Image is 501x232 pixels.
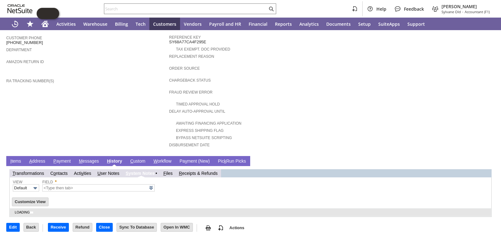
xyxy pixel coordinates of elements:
a: Disbursement Date [169,143,210,147]
input: Search [104,5,267,13]
img: More Options [32,185,39,192]
a: Unrolled view on [483,157,491,165]
span: Warehouse [83,21,107,27]
span: Help [376,6,386,12]
a: Customer Phone [6,36,42,40]
a: Activities [74,171,91,176]
span: W [153,159,158,164]
span: Customers [153,21,176,27]
span: C [130,159,133,164]
svg: Search [267,5,275,13]
a: User Notes [97,171,119,176]
span: Financial [249,21,267,27]
a: Vendors [180,18,205,30]
input: Sync To Database [117,223,157,231]
a: Analytics [296,18,323,30]
a: SuiteApps [374,18,404,30]
a: Department [6,48,32,52]
span: Tech [136,21,146,27]
a: Bypass NetSuite Scripting [176,136,232,140]
a: Warehouse [80,18,111,30]
a: Awaiting Financing Application [176,121,241,126]
input: <Type then tab> [42,184,155,192]
a: Activities [53,18,80,30]
a: Messages [77,159,101,165]
span: S [126,171,128,176]
svg: Home [41,20,49,28]
a: Tax Exempt. Doc Provided [176,47,230,51]
span: SY68A77CA4F295E [169,40,206,45]
a: Tech [132,18,149,30]
span: I [10,159,12,164]
a: Custom [129,159,147,165]
a: Order Source [169,66,200,71]
a: Transformations [13,171,44,176]
span: SuiteApps [378,21,400,27]
a: Payment (New) [178,159,211,165]
span: U [97,171,101,176]
a: Replacement reason [169,54,214,59]
svg: Shortcuts [26,20,34,28]
a: System Notes [126,171,155,176]
a: Payment [52,159,72,165]
a: Setup [354,18,374,30]
span: [PERSON_NAME] [442,3,490,9]
a: PickRun Picks [216,159,247,165]
span: Sylvane Old [442,9,461,14]
a: Address [28,159,47,165]
svg: Recent Records [11,20,19,28]
input: Back [24,223,39,231]
div: Shortcuts [23,18,38,30]
span: Oracle Guided Learning Widget. To move around, please hold and drag [48,8,59,19]
a: Reference Key [169,35,201,40]
a: Contacts [50,171,68,176]
a: Reports [271,18,296,30]
svg: logo [8,4,33,13]
span: Vendors [184,21,202,27]
span: R [179,171,182,176]
a: Field [42,180,53,184]
a: Payroll and HR [205,18,245,30]
iframe: Click here to launch Oracle Guided Learning Help Panel [37,8,59,19]
a: Express Shipping Flag [176,128,224,133]
span: T [13,171,15,176]
input: Customize View [12,198,48,206]
a: Documents [323,18,354,30]
span: [PHONE_NUMBER] [6,40,43,45]
input: Open In WMC [161,223,193,231]
a: History [106,159,124,165]
td: Loading [10,208,491,216]
a: Workflow [152,159,173,165]
a: Timed Approval Hold [176,102,220,106]
a: Home [38,18,53,30]
a: Delay Auto-Approval Until [169,109,225,114]
span: F [163,171,166,176]
input: Edit [7,223,19,231]
span: v [81,171,83,176]
a: Billing [111,18,132,30]
span: k [224,159,226,164]
a: Financial [245,18,271,30]
span: Activities [56,21,76,27]
span: Feedback [404,6,424,12]
span: P [54,159,56,164]
span: Analytics [299,21,319,27]
span: Setup [358,21,371,27]
span: Documents [326,21,351,27]
a: Receipts & Refunds [179,171,218,176]
a: Chargeback Status [169,78,211,83]
input: Close [96,223,112,231]
span: M [79,159,83,164]
a: Recent Records [8,18,23,30]
span: Billing [115,21,128,27]
a: Amazon Return ID [6,60,44,64]
span: H [107,159,110,164]
span: y [185,159,187,164]
a: Files [163,171,173,176]
a: Fraud Review Error [169,90,213,94]
span: o [54,171,56,176]
input: Default [13,184,39,192]
a: RA Tracking Number(s) [6,79,54,83]
input: Refund [73,223,92,231]
span: Support [407,21,425,27]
